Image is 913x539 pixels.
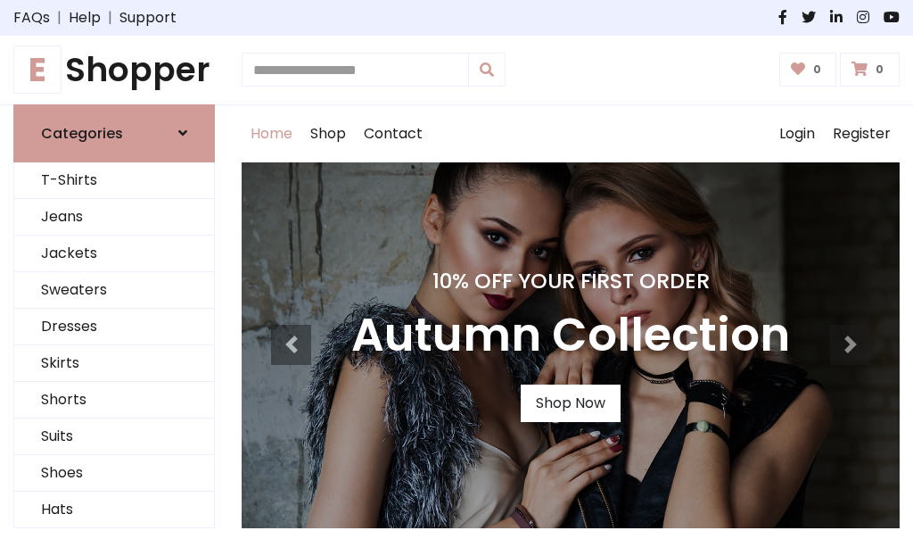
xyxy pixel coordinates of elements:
[13,46,62,94] span: E
[13,104,215,162] a: Categories
[14,419,214,455] a: Suits
[41,125,123,142] h6: Categories
[14,455,214,492] a: Shoes
[14,162,214,199] a: T-Shirts
[13,50,215,90] a: EShopper
[14,382,214,419] a: Shorts
[14,345,214,382] a: Skirts
[14,492,214,528] a: Hats
[521,385,621,422] a: Shop Now
[13,50,215,90] h1: Shopper
[101,7,119,29] span: |
[355,105,432,162] a: Contact
[13,7,50,29] a: FAQs
[119,7,177,29] a: Support
[824,105,900,162] a: Register
[351,269,790,294] h4: 10% Off Your First Order
[770,105,824,162] a: Login
[840,53,900,87] a: 0
[351,308,790,363] h3: Autumn Collection
[871,62,888,78] span: 0
[69,7,101,29] a: Help
[242,105,301,162] a: Home
[14,199,214,236] a: Jeans
[779,53,837,87] a: 0
[14,309,214,345] a: Dresses
[301,105,355,162] a: Shop
[14,272,214,309] a: Sweaters
[14,236,214,272] a: Jackets
[809,62,826,78] span: 0
[50,7,69,29] span: |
